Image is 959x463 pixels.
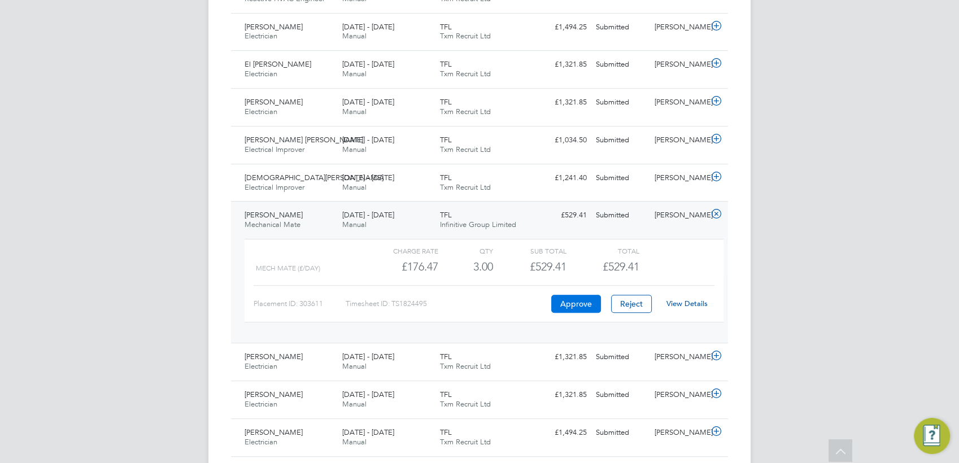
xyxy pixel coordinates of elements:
[440,352,452,361] span: TFL
[591,55,650,74] div: Submitted
[440,31,491,41] span: Txm Recruit Ltd
[245,31,277,41] span: Electrician
[245,182,304,192] span: Electrical Improver
[342,135,394,145] span: [DATE] - [DATE]
[342,352,394,361] span: [DATE] - [DATE]
[245,59,311,69] span: El [PERSON_NAME]
[245,220,300,229] span: Mechanical Mate
[365,244,438,257] div: Charge rate
[533,206,591,225] div: £529.41
[533,131,591,150] div: £1,034.50
[440,145,491,154] span: Txm Recruit Ltd
[342,361,367,371] span: Manual
[591,423,650,442] div: Submitted
[342,220,367,229] span: Manual
[440,22,452,32] span: TFL
[342,399,367,409] span: Manual
[533,93,591,112] div: £1,321.85
[440,107,491,116] span: Txm Recruit Ltd
[493,257,566,276] div: £529.41
[245,399,277,409] span: Electrician
[245,352,303,361] span: [PERSON_NAME]
[533,55,591,74] div: £1,321.85
[533,348,591,366] div: £1,321.85
[566,244,639,257] div: Total
[611,295,652,313] button: Reject
[591,18,650,37] div: Submitted
[245,427,303,437] span: [PERSON_NAME]
[245,69,277,78] span: Electrician
[365,257,438,276] div: £176.47
[245,437,277,447] span: Electrician
[440,437,491,447] span: Txm Recruit Ltd
[245,97,303,107] span: [PERSON_NAME]
[650,55,709,74] div: [PERSON_NAME]
[440,210,452,220] span: TFL
[650,423,709,442] div: [PERSON_NAME]
[245,22,303,32] span: [PERSON_NAME]
[591,348,650,366] div: Submitted
[533,18,591,37] div: £1,494.25
[254,295,346,313] div: Placement ID: 303611
[650,386,709,404] div: [PERSON_NAME]
[245,390,303,399] span: [PERSON_NAME]
[346,295,548,313] div: Timesheet ID: TS1824495
[440,69,491,78] span: Txm Recruit Ltd
[591,206,650,225] div: Submitted
[342,173,394,182] span: [DATE] - [DATE]
[438,244,493,257] div: QTY
[245,210,303,220] span: [PERSON_NAME]
[245,135,363,145] span: [PERSON_NAME] [PERSON_NAME]
[440,390,452,399] span: TFL
[342,107,367,116] span: Manual
[533,386,591,404] div: £1,321.85
[245,361,277,371] span: Electrician
[603,260,639,273] span: £529.41
[342,210,394,220] span: [DATE] - [DATE]
[650,18,709,37] div: [PERSON_NAME]
[342,427,394,437] span: [DATE] - [DATE]
[440,361,491,371] span: Txm Recruit Ltd
[342,390,394,399] span: [DATE] - [DATE]
[440,399,491,409] span: Txm Recruit Ltd
[342,145,367,154] span: Manual
[440,173,452,182] span: TFL
[533,423,591,442] div: £1,494.25
[245,173,383,182] span: [DEMOGRAPHIC_DATA][PERSON_NAME]
[342,69,367,78] span: Manual
[591,386,650,404] div: Submitted
[342,59,394,69] span: [DATE] - [DATE]
[440,97,452,107] span: TFL
[342,22,394,32] span: [DATE] - [DATE]
[533,169,591,187] div: £1,241.40
[245,107,277,116] span: Electrician
[256,264,320,272] span: Mech Mate (£/day)
[440,135,452,145] span: TFL
[551,295,601,313] button: Approve
[591,131,650,150] div: Submitted
[666,299,708,308] a: View Details
[342,31,367,41] span: Manual
[342,97,394,107] span: [DATE] - [DATE]
[438,257,493,276] div: 3.00
[650,131,709,150] div: [PERSON_NAME]
[245,145,304,154] span: Electrical Improver
[650,169,709,187] div: [PERSON_NAME]
[650,93,709,112] div: [PERSON_NAME]
[342,437,367,447] span: Manual
[650,348,709,366] div: [PERSON_NAME]
[342,182,367,192] span: Manual
[650,206,709,225] div: [PERSON_NAME]
[440,182,491,192] span: Txm Recruit Ltd
[440,59,452,69] span: TFL
[591,93,650,112] div: Submitted
[440,220,516,229] span: Infinitive Group Limited
[591,169,650,187] div: Submitted
[914,418,950,454] button: Engage Resource Center
[493,244,566,257] div: Sub Total
[440,427,452,437] span: TFL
